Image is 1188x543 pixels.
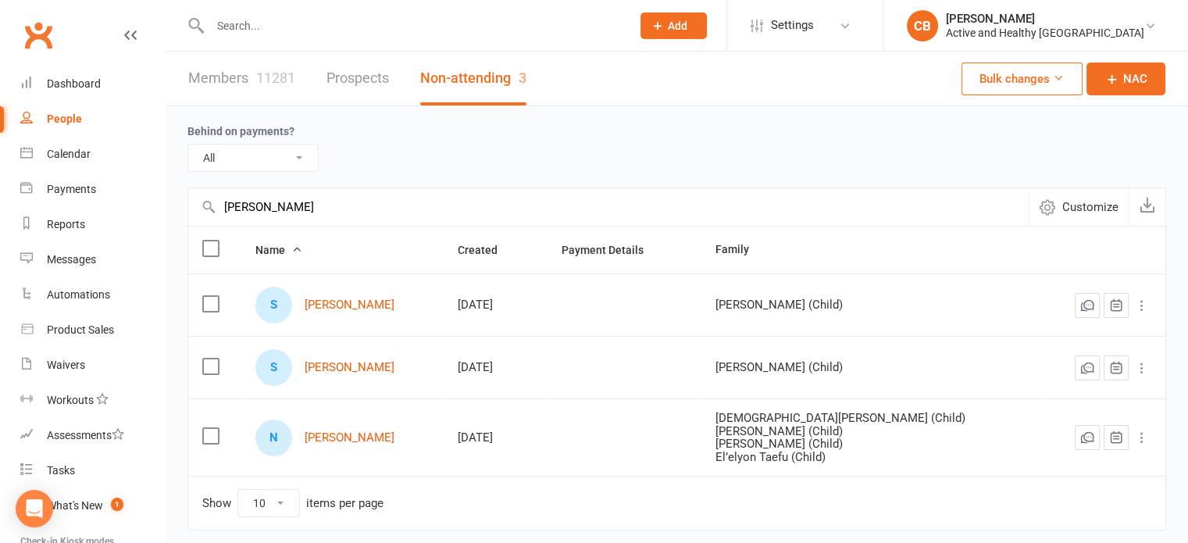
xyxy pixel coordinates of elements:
a: [PERSON_NAME] [305,298,394,312]
div: Automations [47,288,110,301]
div: Open Intercom Messenger [16,490,53,527]
span: Payment Details [561,244,660,256]
div: Assessments [47,429,124,441]
a: Members11281 [188,52,295,105]
div: items per page [306,497,384,510]
div: 3 [519,70,526,86]
div: [DEMOGRAPHIC_DATA][PERSON_NAME] (Child) [715,412,1025,425]
div: Messages [47,253,96,266]
div: [PERSON_NAME] [946,12,1144,26]
span: Add [668,20,687,32]
div: [PERSON_NAME] (Child) [715,438,1025,451]
span: NAC [1123,70,1147,88]
button: Bulk changes [961,63,1083,95]
div: Reports [47,218,85,230]
a: Messages [20,242,165,277]
a: Non-attending3 [420,52,526,105]
a: Product Sales [20,313,165,348]
button: Customize [1029,188,1129,226]
span: Settings [771,8,814,43]
a: [PERSON_NAME] [305,431,394,445]
span: Name [255,244,302,256]
div: S [255,349,292,386]
div: What's New [47,499,103,512]
div: [PERSON_NAME] (Child) [715,298,1025,312]
div: El’elyon Taefu (Child) [715,451,1025,464]
div: 11281 [256,70,295,86]
div: [PERSON_NAME] (Child) [715,425,1025,438]
span: Customize [1062,198,1118,216]
div: Dashboard [47,77,101,90]
a: Clubworx [19,16,58,55]
div: Product Sales [47,323,114,336]
a: Tasks [20,453,165,488]
div: S [255,287,292,323]
span: 1 [111,498,123,511]
div: [DATE] [458,431,533,445]
a: Prospects [326,52,389,105]
a: What's New1 [20,488,165,523]
div: Show [202,489,384,517]
div: N [255,420,292,456]
a: Automations [20,277,165,313]
button: Add [640,13,707,39]
button: Created [458,241,515,259]
a: Reports [20,207,165,242]
a: Payments [20,172,165,207]
span: Created [458,244,515,256]
button: Name [255,241,302,259]
a: Workouts [20,383,165,418]
div: Calendar [47,148,91,160]
div: Active and Healthy [GEOGRAPHIC_DATA] [946,26,1144,40]
a: People [20,102,165,137]
div: Tasks [47,464,75,477]
div: CB [907,10,938,41]
a: Waivers [20,348,165,383]
a: Dashboard [20,66,165,102]
a: NAC [1086,63,1165,95]
div: [DATE] [458,361,533,374]
button: Payment Details [561,241,660,259]
a: Assessments [20,418,165,453]
label: Behind on payments? [187,125,294,138]
input: Search by contact name [188,188,1029,226]
div: Waivers [47,359,85,371]
a: Calendar [20,137,165,172]
input: Search... [205,15,620,37]
div: Workouts [47,394,94,406]
div: People [47,113,82,125]
th: Family [701,227,1039,273]
div: [DATE] [458,298,533,312]
div: Payments [47,183,96,195]
a: [PERSON_NAME] [305,361,394,374]
div: [PERSON_NAME] (Child) [715,361,1025,374]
